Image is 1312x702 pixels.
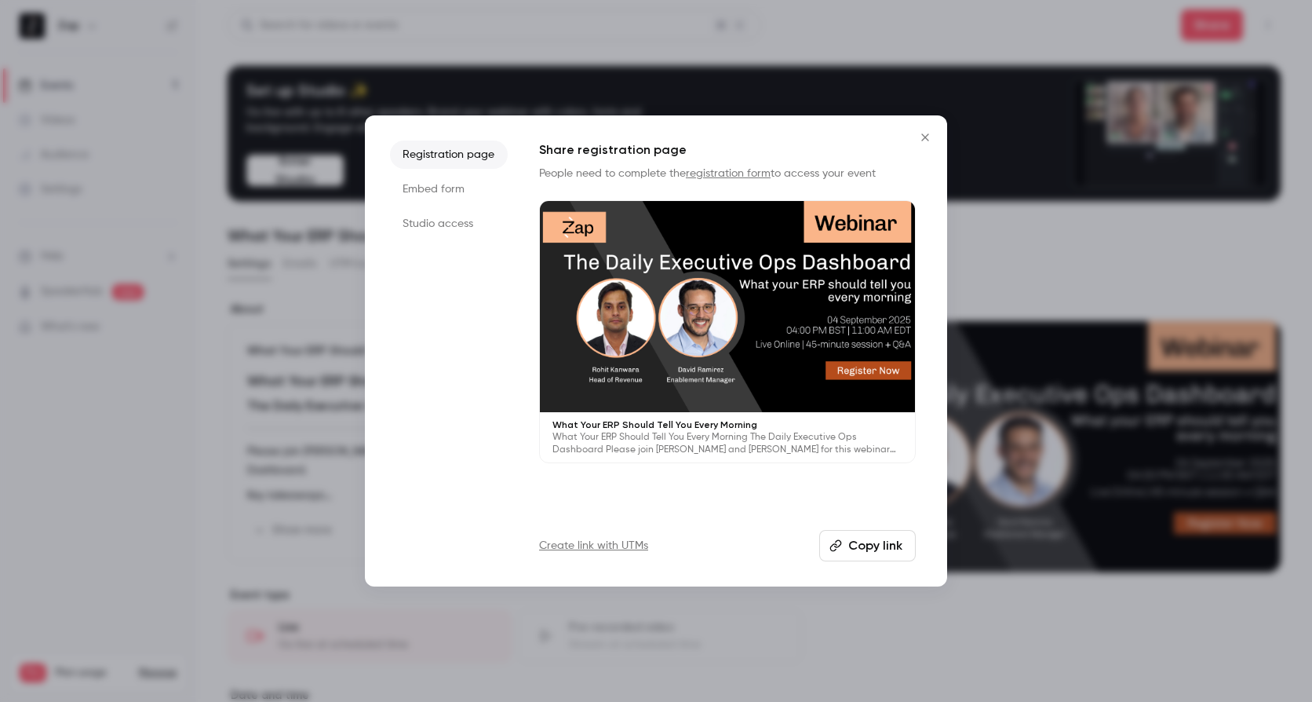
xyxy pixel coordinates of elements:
[539,141,916,159] h1: Share registration page
[390,175,508,203] li: Embed form
[390,210,508,238] li: Studio access
[539,166,916,181] p: People need to complete the to access your event
[539,538,648,554] a: Create link with UTMs
[552,419,902,431] p: What Your ERP Should Tell You Every Morning
[390,141,508,169] li: Registration page
[539,200,916,463] a: What Your ERP Should Tell You Every MorningWhat Your ERP Should Tell You Every Morning The Daily ...
[552,431,902,456] p: What Your ERP Should Tell You Every Morning The Daily Executive Ops Dashboard Please join [PERSON...
[909,122,941,153] button: Close
[819,530,916,561] button: Copy link
[686,168,771,179] a: registration form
